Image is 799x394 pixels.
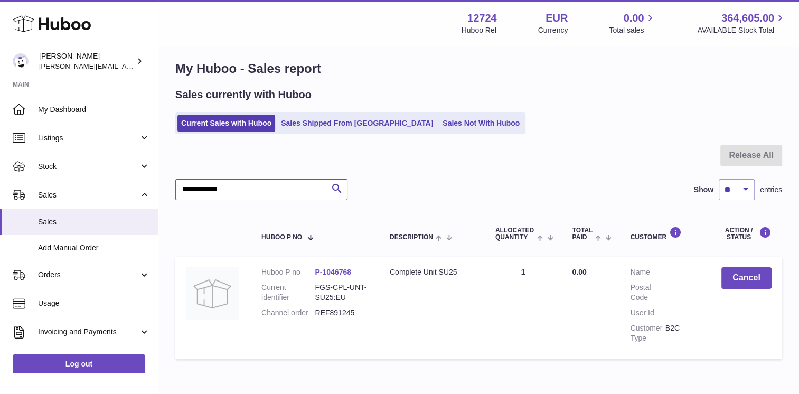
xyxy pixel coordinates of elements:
span: Total sales [609,25,656,35]
a: P-1046768 [315,268,351,276]
span: 364,605.00 [721,11,774,25]
span: Sales [38,190,139,200]
div: [PERSON_NAME] [39,51,134,71]
a: 364,605.00 AVAILABLE Stock Total [697,11,786,35]
div: Complete Unit SU25 [390,267,474,277]
a: Sales Shipped From [GEOGRAPHIC_DATA] [277,115,437,132]
h1: My Huboo - Sales report [175,60,782,77]
div: Action / Status [721,227,772,241]
div: Customer [630,227,700,241]
dt: Name [630,267,665,277]
span: My Dashboard [38,105,150,115]
dd: REF891245 [315,308,368,318]
img: no-photo.jpg [186,267,239,320]
strong: 12724 [467,11,497,25]
dt: Current identifier [261,283,315,303]
dt: Customer Type [630,323,665,343]
a: Sales Not With Huboo [439,115,523,132]
span: Stock [38,162,139,172]
dt: Channel order [261,308,315,318]
div: Currency [538,25,568,35]
button: Cancel [721,267,772,289]
label: Show [694,185,713,195]
span: 0.00 [624,11,644,25]
td: 1 [485,257,562,359]
dt: Postal Code [630,283,665,303]
dt: User Id [630,308,665,318]
span: Total paid [572,227,593,241]
span: 0.00 [572,268,586,276]
dd: B2C [665,323,700,343]
span: Sales [38,217,150,227]
strong: EUR [546,11,568,25]
span: ALLOCATED Quantity [495,227,534,241]
span: entries [760,185,782,195]
div: Huboo Ref [462,25,497,35]
span: AVAILABLE Stock Total [697,25,786,35]
span: [PERSON_NAME][EMAIL_ADDRESS][DOMAIN_NAME] [39,62,212,70]
dt: Huboo P no [261,267,315,277]
span: Listings [38,133,139,143]
span: Add Manual Order [38,243,150,253]
a: 0.00 Total sales [609,11,656,35]
dd: FGS-CPL-UNT-SU25:EU [315,283,368,303]
span: Huboo P no [261,234,302,241]
h2: Sales currently with Huboo [175,88,312,102]
a: Log out [13,354,145,373]
span: Usage [38,298,150,308]
span: Invoicing and Payments [38,327,139,337]
span: Orders [38,270,139,280]
img: sebastian@ffern.co [13,53,29,69]
span: Description [390,234,433,241]
a: Current Sales with Huboo [177,115,275,132]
